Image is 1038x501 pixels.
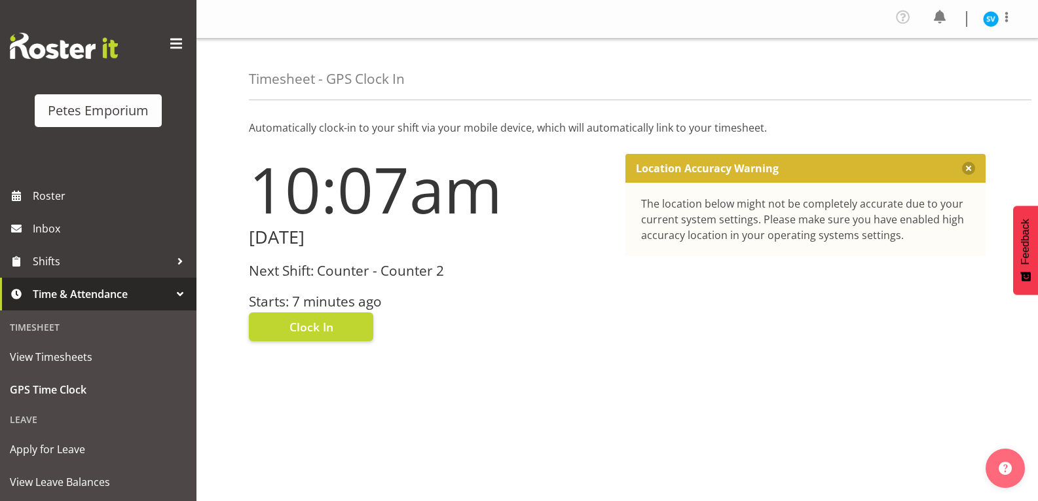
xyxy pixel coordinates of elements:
span: View Timesheets [10,347,187,367]
img: Rosterit website logo [10,33,118,59]
img: help-xxl-2.png [999,462,1012,475]
span: Shifts [33,251,170,271]
h1: 10:07am [249,154,610,225]
a: View Leave Balances [3,466,193,498]
div: Leave [3,406,193,433]
span: Apply for Leave [10,439,187,459]
span: Time & Attendance [33,284,170,304]
a: Apply for Leave [3,433,193,466]
button: Feedback - Show survey [1013,206,1038,295]
img: sasha-vandervalk6911.jpg [983,11,999,27]
a: View Timesheets [3,341,193,373]
span: Clock In [289,318,333,335]
p: Automatically clock-in to your shift via your mobile device, which will automatically link to you... [249,120,986,136]
h2: [DATE] [249,227,610,248]
a: GPS Time Clock [3,373,193,406]
h4: Timesheet - GPS Clock In [249,71,405,86]
p: Location Accuracy Warning [636,162,779,175]
span: Roster [33,186,190,206]
button: Clock In [249,312,373,341]
h3: Starts: 7 minutes ago [249,294,610,309]
span: Inbox [33,219,190,238]
div: The location below might not be completely accurate due to your current system settings. Please m... [641,196,971,243]
span: Feedback [1020,219,1031,265]
h3: Next Shift: Counter - Counter 2 [249,263,610,278]
span: View Leave Balances [10,472,187,492]
span: GPS Time Clock [10,380,187,399]
button: Close message [962,162,975,175]
div: Timesheet [3,314,193,341]
div: Petes Emporium [48,101,149,121]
